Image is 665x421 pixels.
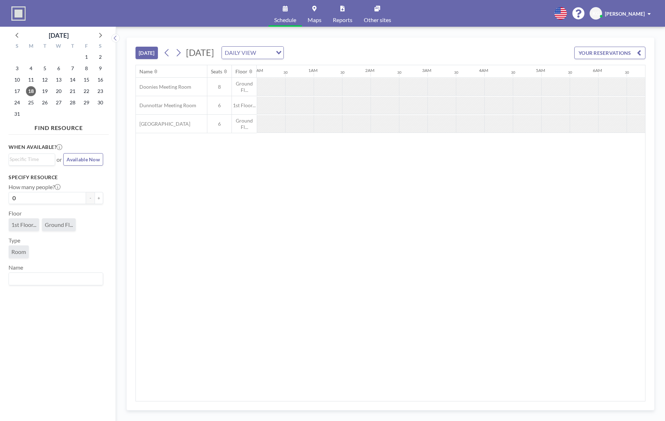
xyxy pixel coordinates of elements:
div: Search for option [9,154,55,165]
span: Monday, August 4, 2025 [26,63,36,73]
div: 30 [511,70,515,75]
div: 5AM [536,68,545,73]
span: Saturday, August 2, 2025 [95,52,105,62]
div: W [52,42,66,51]
input: Search for option [258,48,272,57]
button: - [86,192,95,204]
span: Monday, August 25, 2025 [26,98,36,108]
div: 3AM [422,68,431,73]
span: Wednesday, August 13, 2025 [54,75,64,85]
label: Name [9,264,23,271]
span: Ground Fl... [232,80,257,93]
div: Name [139,68,153,75]
span: Wednesday, August 20, 2025 [54,86,64,96]
span: Friday, August 1, 2025 [81,52,91,62]
span: Ground Fl... [232,118,257,130]
div: [DATE] [49,30,69,40]
span: Ground Fl... [45,221,73,228]
span: Tuesday, August 26, 2025 [40,98,50,108]
span: Doonies Meeting Room [136,84,191,90]
div: F [79,42,93,51]
span: Friday, August 15, 2025 [81,75,91,85]
span: Monday, August 11, 2025 [26,75,36,85]
span: Sunday, August 3, 2025 [12,63,22,73]
h4: FIND RESOURCE [9,121,109,131]
span: [PERSON_NAME] [605,11,645,17]
button: [DATE] [135,47,158,59]
span: Wednesday, August 27, 2025 [54,98,64,108]
div: 2AM [365,68,374,73]
div: Search for option [9,273,103,285]
h3: Specify resource [9,174,103,181]
span: Wednesday, August 6, 2025 [54,63,64,73]
input: Search for option [10,155,51,163]
span: 6 [207,121,232,127]
span: KG [592,10,600,17]
span: Friday, August 22, 2025 [81,86,91,96]
span: Maps [308,17,321,23]
label: Type [9,237,20,244]
div: 6AM [593,68,602,73]
div: 30 [340,70,345,75]
span: Tuesday, August 12, 2025 [40,75,50,85]
span: 8 [207,84,232,90]
span: Sunday, August 24, 2025 [12,98,22,108]
div: 30 [283,70,288,75]
span: Sunday, August 31, 2025 [12,109,22,119]
div: 30 [625,70,629,75]
span: or [57,156,62,163]
div: S [10,42,24,51]
button: + [95,192,103,204]
span: Dunnottar Meeting Room [136,102,196,109]
span: Tuesday, August 5, 2025 [40,63,50,73]
div: M [24,42,38,51]
span: 6 [207,102,232,109]
img: organization-logo [11,6,26,21]
div: Seats [211,68,222,75]
div: T [65,42,79,51]
div: Floor [235,68,248,75]
div: 1AM [308,68,318,73]
span: Saturday, August 16, 2025 [95,75,105,85]
span: Thursday, August 14, 2025 [68,75,78,85]
span: Monday, August 18, 2025 [26,86,36,96]
span: Friday, August 8, 2025 [81,63,91,73]
span: Saturday, August 23, 2025 [95,86,105,96]
span: [GEOGRAPHIC_DATA] [136,121,190,127]
input: Search for option [10,274,99,284]
span: Schedule [274,17,296,23]
span: Room [11,248,26,255]
span: DAILY VIEW [223,48,257,57]
div: 12AM [251,68,263,73]
span: Thursday, August 28, 2025 [68,98,78,108]
span: [DATE] [186,47,214,58]
span: Friday, August 29, 2025 [81,98,91,108]
div: 30 [568,70,572,75]
label: Floor [9,210,22,217]
span: Thursday, August 21, 2025 [68,86,78,96]
span: Saturday, August 30, 2025 [95,98,105,108]
span: Sunday, August 17, 2025 [12,86,22,96]
span: Thursday, August 7, 2025 [68,63,78,73]
span: Other sites [364,17,391,23]
div: T [38,42,52,51]
span: 1st Floor... [11,221,36,228]
button: Available Now [63,153,103,166]
div: Search for option [222,47,283,59]
span: 1st Floor... [232,102,257,109]
span: Saturday, August 9, 2025 [95,63,105,73]
div: 30 [397,70,401,75]
span: Tuesday, August 19, 2025 [40,86,50,96]
label: How many people? [9,183,60,191]
span: Available Now [66,156,100,162]
span: Sunday, August 10, 2025 [12,75,22,85]
div: S [93,42,107,51]
span: Reports [333,17,352,23]
div: 4AM [479,68,488,73]
div: 30 [454,70,458,75]
button: YOUR RESERVATIONS [574,47,645,59]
